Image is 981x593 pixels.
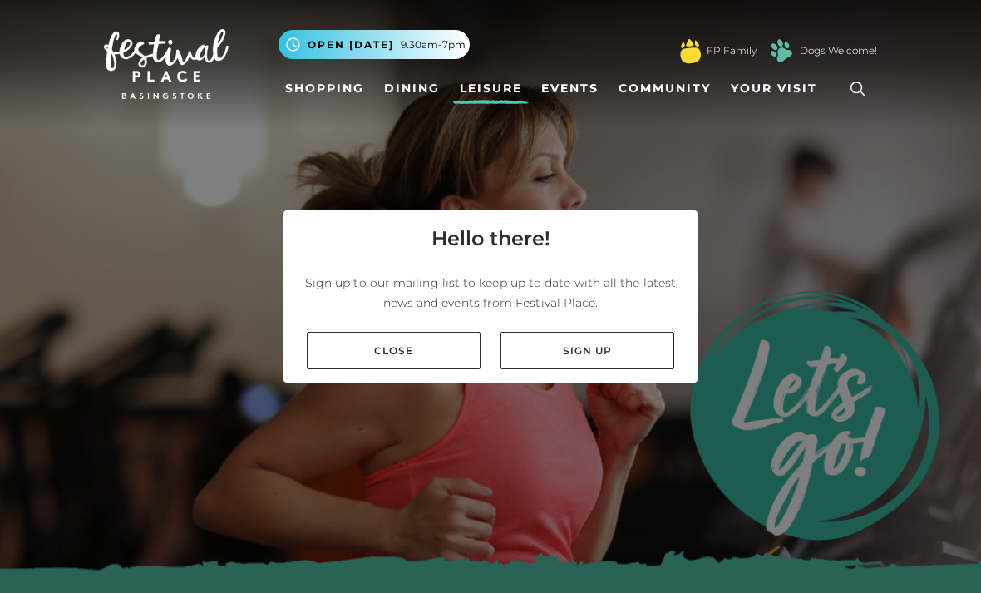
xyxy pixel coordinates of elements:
button: Open [DATE] 9.30am-7pm [279,30,470,59]
a: Close [307,332,481,369]
a: Leisure [453,73,529,104]
a: Shopping [279,73,371,104]
h4: Hello there! [431,224,550,254]
a: Sign up [500,332,674,369]
span: 9.30am-7pm [401,37,466,52]
p: Sign up to our mailing list to keep up to date with all the latest news and events from Festival ... [297,273,684,313]
a: Community [612,73,717,104]
span: Your Visit [731,80,817,97]
span: Open [DATE] [308,37,394,52]
a: Dining [377,73,446,104]
a: FP Family [707,43,757,58]
a: Your Visit [724,73,832,104]
img: Festival Place Logo [104,29,229,99]
a: Dogs Welcome! [800,43,877,58]
a: Events [535,73,605,104]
